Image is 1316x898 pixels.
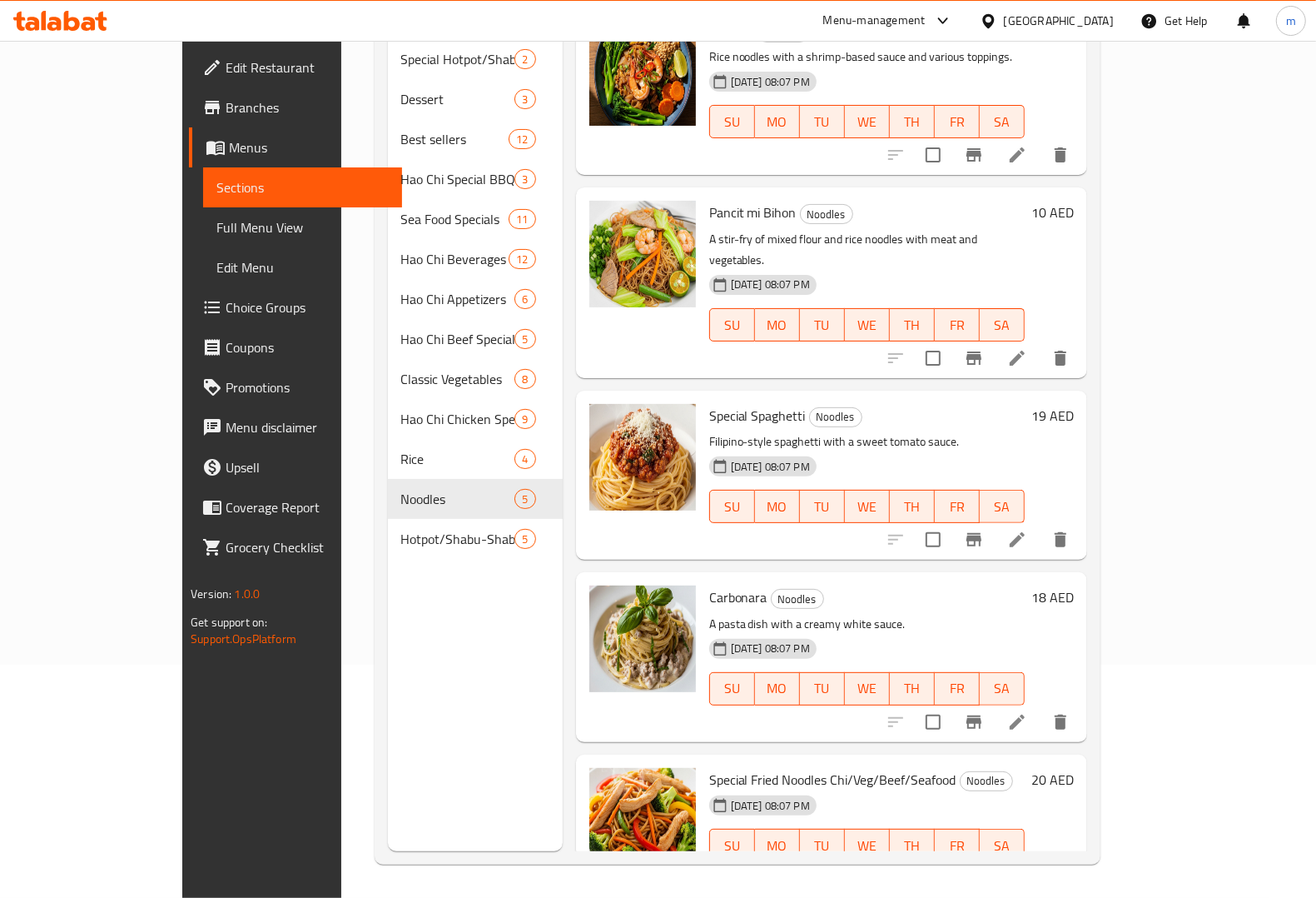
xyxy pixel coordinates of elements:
span: 5 [515,491,534,507]
div: items [509,249,535,269]
button: SA [980,105,1025,138]
button: FR [935,308,980,342]
a: Edit Menu [203,247,402,287]
img: Pancit mi Bihon [589,201,696,307]
p: A stir-fry of mixed flour and rice noodles with meat and vegetables. [709,229,1025,271]
span: 5 [515,332,534,347]
p: Rice noodles with a shrimp-based sauce and various toppings. [709,47,1025,67]
span: WE [852,110,883,134]
div: Best sellers [401,129,509,149]
h6: 19 AED [1031,404,1074,427]
a: Promotions [189,367,402,407]
a: Edit menu item [1007,530,1027,550]
button: delete [1040,520,1080,560]
span: Special Spaghetti [709,403,806,428]
a: Support.OpsPlatform [191,628,296,650]
span: [DATE] 08:07 PM [724,641,817,656]
span: TH [896,834,928,858]
span: 9 [515,412,534,427]
button: WE [845,672,890,706]
span: SU [717,110,748,134]
img: Special Spaghetti [589,404,696,511]
img: Carbonara [589,586,696,692]
span: Full Menu View [216,217,389,237]
div: items [514,329,535,349]
div: Hao Chi Special BBQ3 [388,159,563,199]
button: TU [800,829,845,862]
span: Grocery Checklist [226,537,389,557]
p: Filipino-style spaghetti with a sweet tomato sauce. [709,432,1025,452]
span: Sections [216,177,389,197]
span: SA [986,676,1018,701]
span: Select to update [916,341,951,376]
span: [DATE] 08:07 PM [724,74,817,90]
a: Menus [189,127,402,167]
div: Hao Chi Chicken Specials [401,409,515,429]
button: WE [845,490,890,523]
div: Hao Chi Chicken Specials9 [388,399,563,439]
span: Carbonara [709,585,767,610]
div: Hao Chi Beverages12 [388,239,563,279]
button: delete [1040,135,1080,175]
div: Hao Chi Appetizers6 [388,279,563,319]
button: SA [980,490,1025,523]
span: Noodles [772,590,823,609]
a: Grocery Checklist [189,527,402,567]
a: Edit menu item [1007,145,1027,165]
span: MO [762,495,793,519]
button: SA [980,829,1025,862]
button: TH [890,308,935,342]
button: SU [709,672,755,706]
div: Noodles5 [388,479,563,519]
span: Hao Chi Beverages [401,249,509,269]
span: TU [807,834,838,858]
div: items [514,489,535,509]
span: Coverage Report [226,497,389,517]
span: MO [762,313,793,337]
span: Branches [226,97,389,117]
span: MO [762,676,793,701]
span: 12 [509,132,534,147]
div: [GEOGRAPHIC_DATA] [1004,12,1114,30]
p: A pasta dish with a creamy white sauce. [709,614,1025,635]
span: SA [986,834,1018,858]
div: items [514,369,535,389]
div: items [509,209,535,229]
span: WE [852,495,883,519]
button: SU [709,829,755,862]
span: Select to update [916,137,951,172]
button: TH [890,672,935,706]
button: FR [935,829,980,862]
span: Sea Food Specials [401,209,509,229]
span: [DATE] 08:07 PM [724,798,817,814]
div: Noodles [809,407,862,427]
button: MO [755,105,800,138]
button: Branch-specific-item [954,338,994,378]
span: TU [807,110,838,134]
span: FR [941,834,973,858]
div: items [514,49,535,69]
a: Edit Restaurant [189,47,402,87]
h6: 18 AED [1031,586,1074,609]
span: WE [852,676,883,701]
span: SU [717,676,748,701]
button: MO [755,672,800,706]
span: Select to update [916,522,951,557]
span: Noodles [401,489,515,509]
h6: 20 AED [1031,768,1074,791]
div: Rice4 [388,439,563,479]
button: TU [800,672,845,706]
span: TH [896,676,928,701]
button: WE [845,829,890,862]
div: items [514,289,535,309]
span: Special Hotpot/Shabu-Shabu [401,49,515,69]
button: SU [709,308,755,342]
button: TU [800,308,845,342]
button: TH [890,829,935,862]
span: 5 [515,531,534,547]
a: Sections [203,167,402,207]
button: MO [755,829,800,862]
div: Hao Chi Beef Specials5 [388,319,563,359]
